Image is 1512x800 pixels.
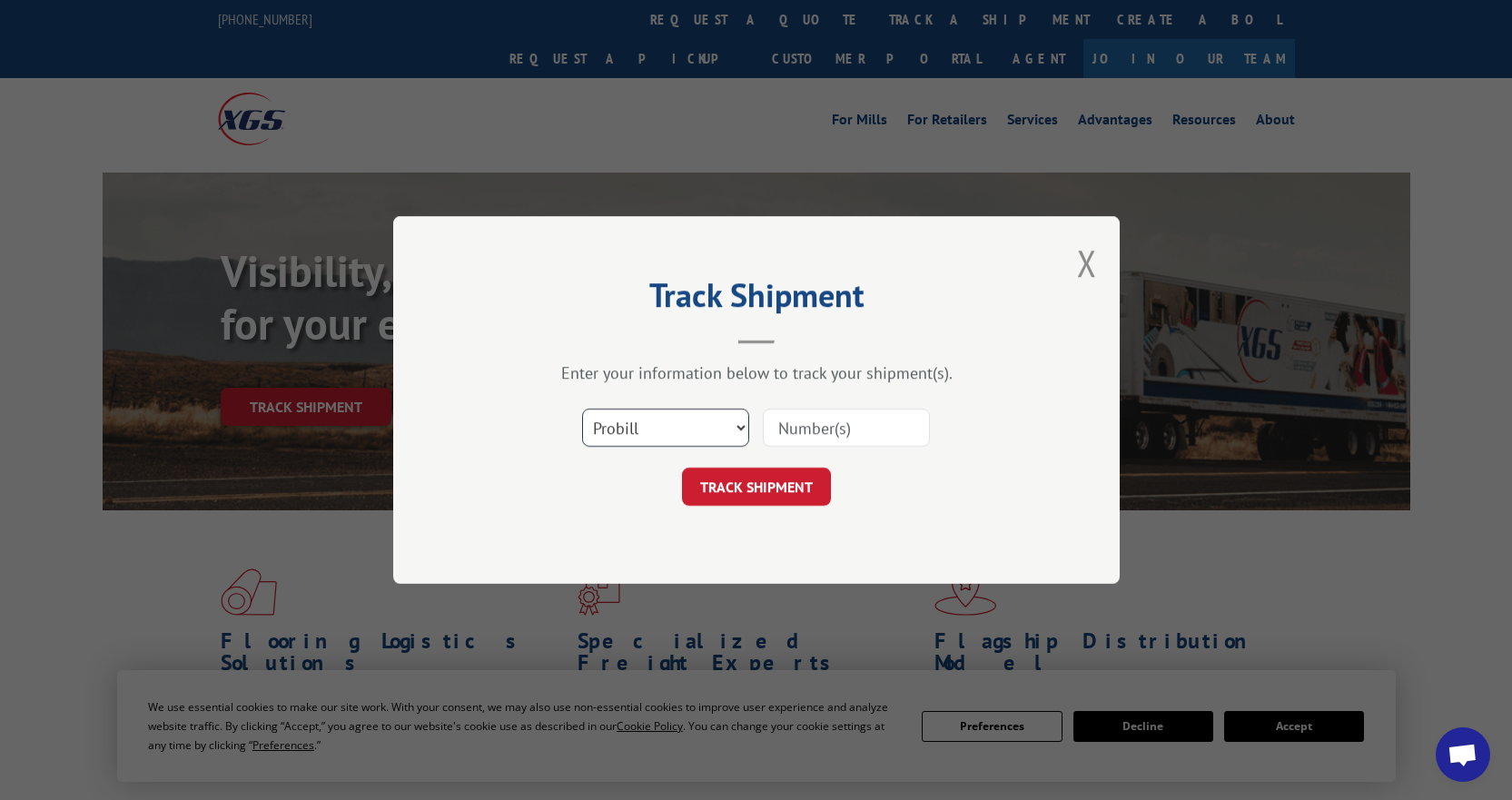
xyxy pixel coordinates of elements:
[484,282,1029,317] h2: Track Shipment
[1436,727,1490,782] div: Open chat
[682,468,831,506] button: TRACK SHIPMENT
[1077,239,1097,287] button: Close modal
[484,362,1029,383] div: Enter your information below to track your shipment(s).
[763,409,930,447] input: Number(s)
